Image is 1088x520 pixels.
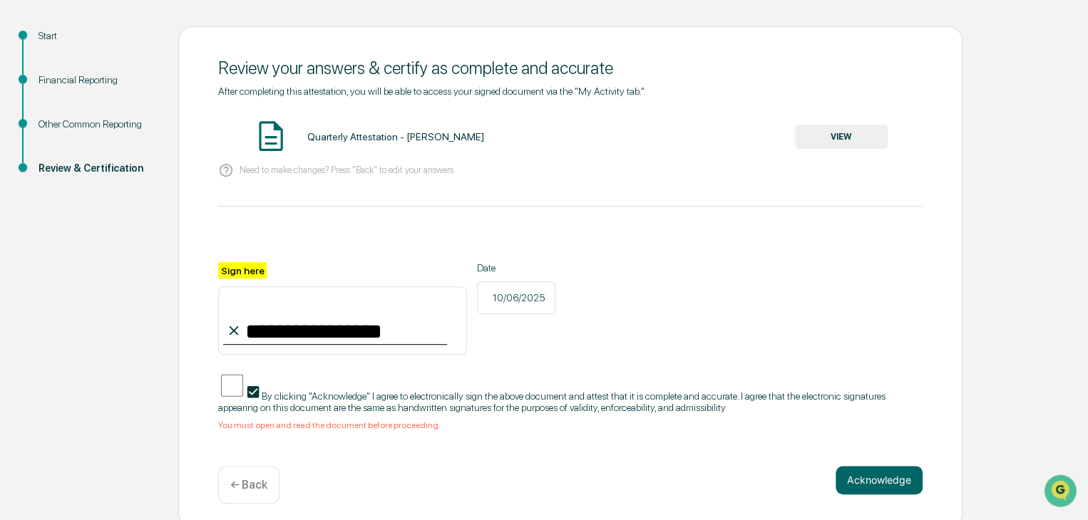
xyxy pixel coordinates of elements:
input: By clicking "Acknowledge" I agree to electronically sign the above document and attest that it is... [221,371,243,400]
div: 🗄️ [103,181,115,192]
span: Data Lookup [29,207,90,221]
div: Start [39,28,155,43]
div: Start new chat [48,109,234,123]
label: Date [477,262,555,274]
iframe: Open customer support [1042,473,1081,511]
div: Other Common Reporting [39,117,155,132]
div: We're available if you need us! [48,123,180,135]
button: VIEW [795,125,888,149]
div: 10/06/2025 [477,281,555,314]
div: 🔎 [14,208,26,219]
p: How can we help? [14,30,260,53]
div: Quarterly Attestation - [PERSON_NAME] [307,131,483,142]
div: Review your answers & certify as complete and accurate [218,58,923,78]
button: Start new chat [242,113,260,130]
img: 1746055101610-c473b297-6a78-478c-a979-82029cc54cd1 [14,109,40,135]
p: Need to make changes? Press "Back" to edit your answers [240,165,453,175]
button: Acknowledge [836,466,923,494]
img: Document Icon [253,118,289,154]
a: 🗄️Attestations [98,174,183,199]
div: Review & Certification [39,161,155,176]
a: 🖐️Preclearance [9,174,98,199]
span: Pylon [142,241,173,252]
div: Financial Reporting [39,73,155,88]
span: Preclearance [29,180,92,194]
span: By clicking "Acknowledge" I agree to electronically sign the above document and attest that it is... [218,390,885,413]
label: Sign here [218,262,267,279]
span: Attestations [118,180,177,194]
div: You must open and read the document before proceeding. [218,420,923,430]
a: Powered byPylon [101,241,173,252]
p: ← Back [230,478,267,492]
a: 🔎Data Lookup [9,201,96,227]
div: 🖐️ [14,181,26,192]
span: After completing this attestation, you will be able to access your signed document via the "My Ac... [218,85,645,97]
